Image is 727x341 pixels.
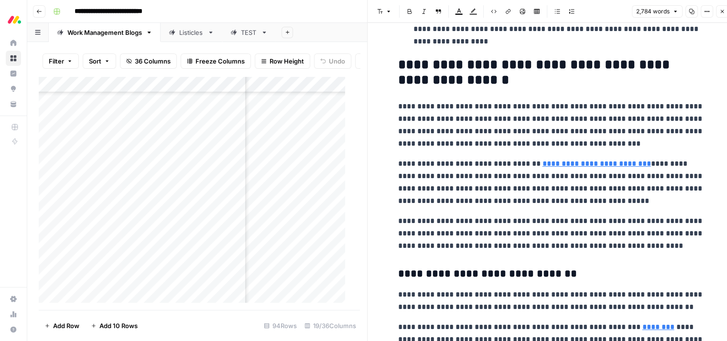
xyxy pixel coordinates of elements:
div: Work Management Blogs [67,28,142,37]
span: Sort [89,56,101,66]
a: Browse [6,51,21,66]
div: TEST [241,28,257,37]
button: Help + Support [6,322,21,337]
button: Freeze Columns [181,53,251,69]
a: Settings [6,291,21,307]
button: Undo [314,53,351,69]
button: Add 10 Rows [85,318,143,333]
a: Home [6,35,21,51]
span: 2,784 words [636,7,670,16]
span: 36 Columns [135,56,171,66]
span: Filter [49,56,64,66]
button: Add Row [39,318,85,333]
a: Usage [6,307,21,322]
span: Freeze Columns [195,56,245,66]
button: Row Height [255,53,310,69]
a: Opportunities [6,81,21,96]
div: 19/36 Columns [301,318,360,333]
a: TEST [222,23,276,42]
a: Insights [6,66,21,81]
img: Monday.com Logo [6,11,23,28]
div: Listicles [179,28,204,37]
div: 94 Rows [260,318,301,333]
button: Sort [83,53,116,69]
a: Listicles [161,23,222,42]
span: Add Row [53,321,79,330]
a: Your Data [6,96,21,112]
span: Undo [329,56,345,66]
button: Workspace: Monday.com [6,8,21,32]
button: 36 Columns [120,53,177,69]
span: Add 10 Rows [99,321,138,330]
button: 2,784 words [632,5,683,18]
span: Row Height [270,56,304,66]
button: Filter [43,53,79,69]
a: Work Management Blogs [49,23,161,42]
